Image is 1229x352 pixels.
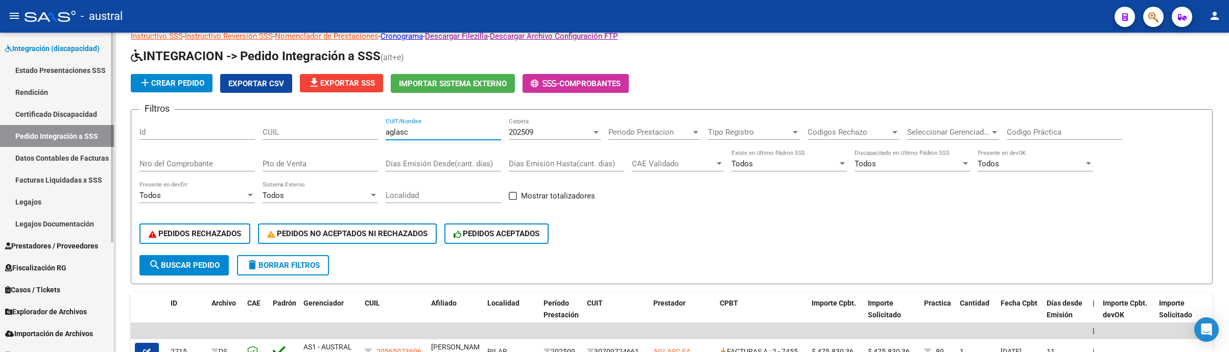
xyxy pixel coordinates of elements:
span: PEDIDOS RECHAZADOS [149,229,241,238]
mat-icon: search [149,259,161,271]
a: Instructivo SSS [131,32,183,41]
span: Crear Pedido [139,79,204,88]
button: PEDIDOS ACEPTADOS [444,223,549,244]
span: Casos / Tickets [5,284,60,295]
span: Importe Solicitado devOK [1159,299,1192,331]
span: Practica [924,299,951,307]
span: PEDIDOS NO ACEPTADOS NI RECHAZADOS [267,229,428,238]
button: PEDIDOS RECHAZADOS [139,223,250,244]
datatable-header-cell: CPBT [716,292,808,337]
span: (alt+e) [381,53,404,62]
datatable-header-cell: CUIL [361,292,427,337]
span: Todos [855,159,876,168]
span: Localidad [487,299,519,307]
span: Importar Sistema Externo [399,79,507,88]
span: CUIT [587,299,603,307]
datatable-header-cell: Gerenciador [299,292,361,337]
a: Descargar Archivo Configuración FTP [490,32,618,41]
span: Comprobantes [559,79,621,88]
span: CAE [247,299,261,307]
span: Fiscalización RG [5,262,66,273]
div: Open Intercom Messenger [1194,317,1219,342]
h3: Filtros [139,102,175,116]
span: Afiliado [431,299,457,307]
mat-icon: person [1209,10,1221,22]
button: Exportar CSV [220,74,292,93]
datatable-header-cell: Importe Cpbt. [808,292,864,337]
datatable-header-cell: CUIT [583,292,649,337]
span: Explorador de Archivos [5,306,87,317]
button: Borrar Filtros [237,255,329,275]
datatable-header-cell: Período Prestación [539,292,583,337]
button: Buscar Pedido [139,255,229,275]
span: CUIL [365,299,380,307]
datatable-header-cell: Padrón [269,292,299,337]
span: | [1093,326,1095,335]
datatable-header-cell: Importe Cpbt. devOK [1099,292,1155,337]
span: PEDIDOS ACEPTADOS [454,229,540,238]
span: Todos [978,159,999,168]
datatable-header-cell: Fecha Cpbt [997,292,1043,337]
span: - austral [81,5,123,28]
span: Importe Solicitado [868,299,901,319]
span: CPBT [720,299,738,307]
mat-icon: add [139,77,151,89]
datatable-header-cell: Prestador [649,292,716,337]
span: ID [171,299,177,307]
mat-icon: menu [8,10,20,22]
button: -Comprobantes [523,74,629,93]
datatable-header-cell: Practica [920,292,956,337]
span: Importe Cpbt. [812,299,856,307]
mat-icon: delete [246,259,258,271]
span: 202509 [509,128,533,137]
button: Importar Sistema Externo [391,74,515,93]
a: Instructivo Reversión SSS [185,32,273,41]
span: Codigos Rechazo [808,128,890,137]
span: Periodo Prestacion [608,128,691,137]
button: Crear Pedido [131,74,212,92]
span: Prestador [653,299,686,307]
datatable-header-cell: Localidad [483,292,539,337]
a: Nomenclador de Prestaciones [275,32,379,41]
datatable-header-cell: Importe Solicitado [864,292,920,337]
datatable-header-cell: Importe Solicitado devOK [1155,292,1211,337]
datatable-header-cell: Afiliado [427,292,483,337]
datatable-header-cell: Cantidad [956,292,997,337]
span: CAE Validado [632,159,715,168]
span: INTEGRACION -> Pedido Integración a SSS [131,49,381,63]
span: Integración (discapacidad) [5,43,100,54]
mat-icon: file_download [308,77,320,89]
button: PEDIDOS NO ACEPTADOS NI RECHAZADOS [258,223,437,244]
datatable-header-cell: CAE [243,292,269,337]
span: Archivo [211,299,236,307]
span: Exportar SSS [308,79,375,88]
span: Mostrar totalizadores [521,190,595,202]
a: Cronograma [381,32,423,41]
span: Días desde Emisión [1047,299,1082,319]
span: Todos [139,191,161,200]
span: Prestadores / Proveedores [5,240,98,252]
datatable-header-cell: ID [167,292,207,337]
span: Padrón [273,299,296,307]
span: Cantidad [960,299,989,307]
span: Período Prestación [543,299,579,319]
datatable-header-cell: Archivo [207,292,243,337]
span: Todos [263,191,284,200]
span: Todos [731,159,753,168]
span: | [1093,299,1095,307]
span: Buscar Pedido [149,261,220,270]
span: Borrar Filtros [246,261,320,270]
span: Seleccionar Gerenciador [907,128,990,137]
span: Exportar CSV [228,79,284,88]
datatable-header-cell: | [1211,292,1221,337]
span: Fecha Cpbt [1001,299,1037,307]
span: Importe Cpbt. devOK [1103,299,1147,319]
button: Exportar SSS [300,74,383,92]
datatable-header-cell: Días desde Emisión [1043,292,1089,337]
datatable-header-cell: | [1089,292,1099,337]
span: - [531,79,559,88]
span: Importación de Archivos [5,328,93,339]
a: Descargar Filezilla [425,32,488,41]
span: Tipo Registro [708,128,791,137]
p: - - - - - [131,31,1213,42]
